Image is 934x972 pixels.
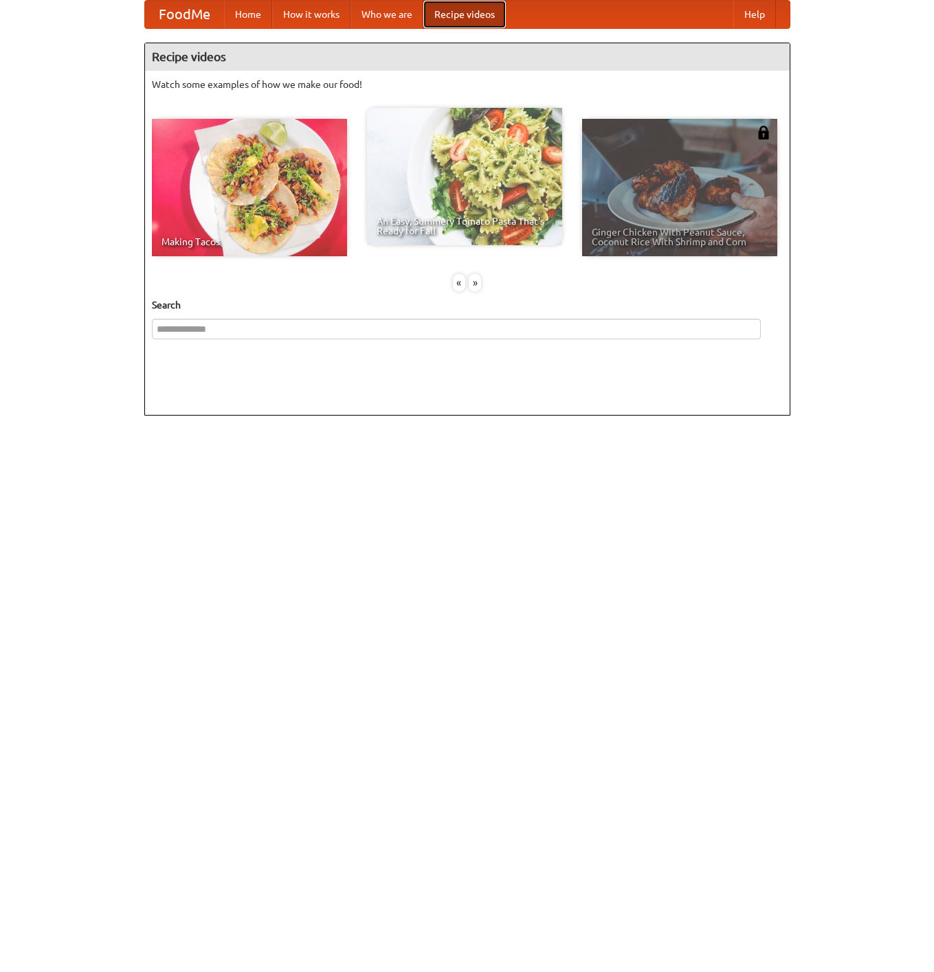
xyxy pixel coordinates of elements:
span: An Easy, Summery Tomato Pasta That's Ready for Fall [377,216,553,236]
h4: Recipe videos [145,43,790,71]
a: FoodMe [145,1,224,28]
div: « [453,274,465,291]
p: Watch some examples of how we make our food! [152,78,783,91]
span: Making Tacos [162,237,337,247]
a: Help [733,1,776,28]
a: Who we are [351,1,423,28]
a: An Easy, Summery Tomato Pasta That's Ready for Fall [367,108,562,245]
a: How it works [272,1,351,28]
h5: Search [152,298,783,312]
a: Making Tacos [152,119,347,256]
div: » [469,274,481,291]
img: 483408.png [757,126,770,139]
a: Home [224,1,272,28]
a: Recipe videos [423,1,506,28]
